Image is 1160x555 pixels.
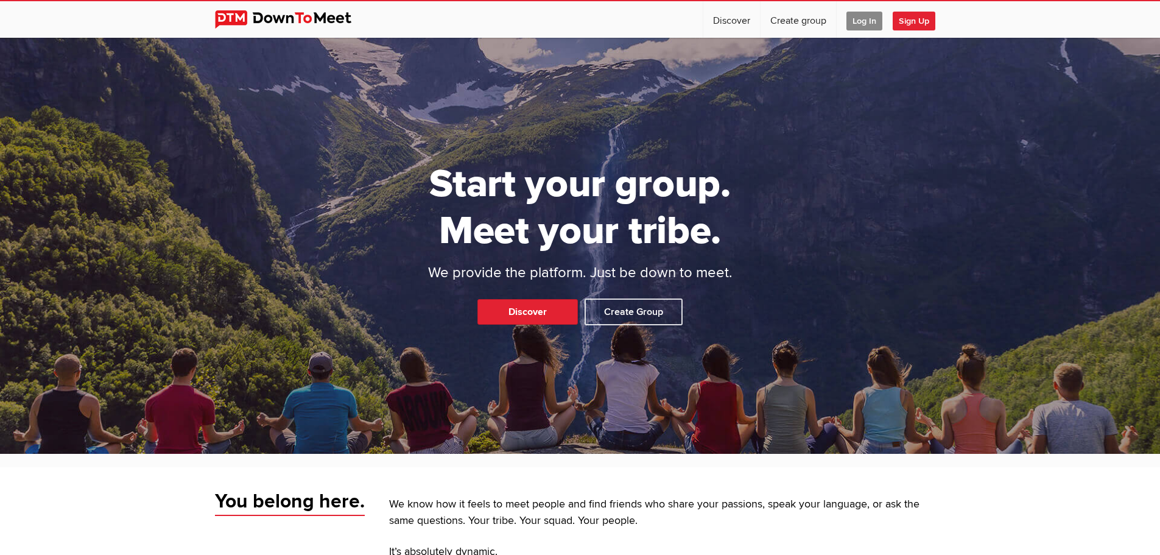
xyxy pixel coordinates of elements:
[389,497,946,529] p: We know how it feels to meet people and find friends who share your passions, speak your language...
[846,12,882,30] span: Log In
[215,489,365,516] span: You belong here.
[215,10,370,29] img: DownToMeet
[703,1,760,38] a: Discover
[382,161,778,255] h1: Start your group. Meet your tribe.
[837,1,892,38] a: Log In
[761,1,836,38] a: Create group
[477,299,578,325] a: Discover
[585,299,683,325] a: Create Group
[893,1,945,38] a: Sign Up
[893,12,935,30] span: Sign Up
